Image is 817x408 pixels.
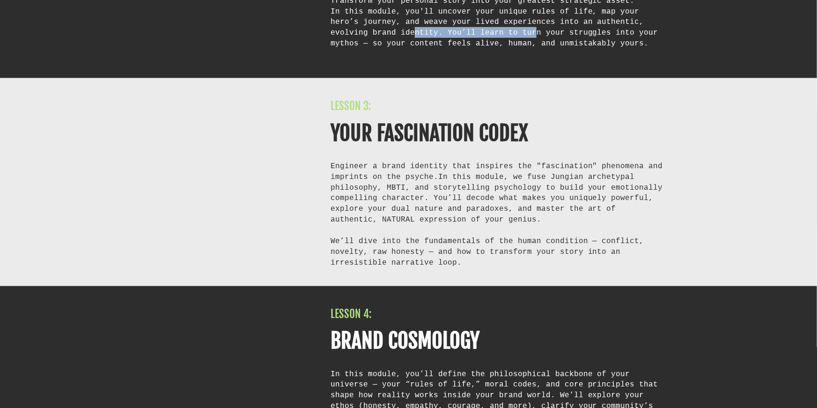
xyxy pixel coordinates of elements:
[331,328,479,354] b: BRAND COSMOLOGY
[331,307,666,321] h2: LESSON 4:
[331,161,666,267] div: Engineer a brand identity that inspires the "fascination" phenomena and imprints on the psyche.
[331,6,666,59] div: In this module, you'll uncover your unique rules of life, map your hero’s journey, and weave your...
[331,99,666,113] h2: LESSON 3:
[331,120,528,146] b: YOUR FASCINATION CODEX
[331,236,666,268] div: We’ll dive into the fundamentals of the human condition — conflict, novelty, raw honesty — and ho...
[331,172,663,223] span: In this module, we fuse Jungian archetypal philosophy, MBTI, and storytelling psychology to build...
